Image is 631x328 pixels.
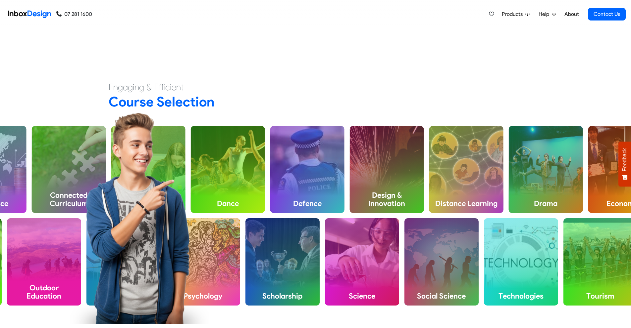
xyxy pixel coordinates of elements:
span: Help [539,10,552,18]
h4: Engaging & Efficient [109,81,523,93]
h2: Course Selection [109,93,523,110]
h4: Design & Innovation [350,186,424,213]
span: Feedback [622,148,628,171]
h4: Outdoor Education [7,278,81,306]
a: Contact Us [588,8,626,20]
h4: Technologies [484,286,558,306]
h4: Science [325,286,399,306]
a: About [562,8,581,21]
h4: Scholarship [245,286,320,306]
h4: Distance Learning [429,194,503,213]
h4: Defence [270,194,344,213]
button: Feedback - Show survey [618,142,631,186]
h4: Connected Curriculum [32,186,106,213]
a: 07 281 1600 [56,10,92,18]
a: Products [499,8,532,21]
img: boy_pointing_to_right.png [70,112,209,324]
span: Products [502,10,525,18]
h4: Dance [191,194,265,213]
h4: Drama [509,194,583,213]
a: Help [536,8,559,21]
h4: Psychology [166,286,240,306]
h4: Social Science [404,286,479,306]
